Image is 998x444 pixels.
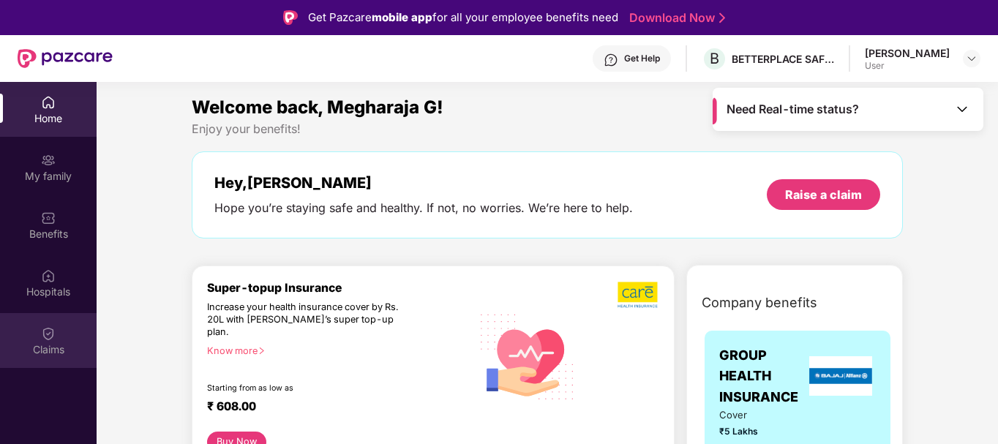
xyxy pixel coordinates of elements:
[702,293,817,313] span: Company benefits
[372,10,432,24] strong: mobile app
[710,50,719,67] span: B
[785,187,862,203] div: Raise a claim
[719,345,806,407] span: GROUP HEALTH INSURANCE
[207,301,408,339] div: Increase your health insurance cover by Rs. 20L with [PERSON_NAME]’s super top-up plan.
[41,153,56,168] img: svg+xml;base64,PHN2ZyB3aWR0aD0iMjAiIGhlaWdodD0iMjAiIHZpZXdCb3g9IjAgMCAyMCAyMCIgZmlsbD0ibm9uZSIgeG...
[258,347,266,355] span: right
[719,10,725,26] img: Stroke
[604,53,618,67] img: svg+xml;base64,PHN2ZyBpZD0iSGVscC0zMngzMiIgeG1sbnM9Imh0dHA6Ly93d3cudzMub3JnLzIwMDAvc3ZnIiB3aWR0aD...
[192,121,903,137] div: Enjoy your benefits!
[207,345,462,355] div: Know more
[618,281,659,309] img: b5dec4f62d2307b9de63beb79f102df3.png
[283,10,298,25] img: Logo
[809,356,872,396] img: insurerLogo
[214,174,633,192] div: Hey, [PERSON_NAME]
[719,424,788,438] span: ₹5 Lakhs
[41,95,56,110] img: svg+xml;base64,PHN2ZyBpZD0iSG9tZSIgeG1sbnM9Imh0dHA6Ly93d3cudzMub3JnLzIwMDAvc3ZnIiB3aWR0aD0iMjAiIG...
[308,9,618,26] div: Get Pazcare for all your employee benefits need
[207,281,471,295] div: Super-topup Insurance
[41,268,56,283] img: svg+xml;base64,PHN2ZyBpZD0iSG9zcGl0YWxzIiB4bWxucz0iaHR0cDovL3d3dy53My5vcmcvMjAwMC9zdmciIHdpZHRoPS...
[732,52,834,66] div: BETTERPLACE SAFETY SOLUTIONS PRIVATE LIMITED
[624,53,660,64] div: Get Help
[629,10,721,26] a: Download Now
[207,383,409,394] div: Starting from as low as
[18,49,113,68] img: New Pazcare Logo
[865,60,950,72] div: User
[207,399,457,417] div: ₹ 608.00
[719,407,788,423] span: Cover
[41,211,56,225] img: svg+xml;base64,PHN2ZyBpZD0iQmVuZWZpdHMiIHhtbG5zPSJodHRwOi8vd3d3LnczLm9yZy8yMDAwL3N2ZyIgd2lkdGg9Ij...
[727,102,859,117] span: Need Real-time status?
[471,298,585,413] img: svg+xml;base64,PHN2ZyB4bWxucz0iaHR0cDovL3d3dy53My5vcmcvMjAwMC9zdmciIHhtbG5zOnhsaW5rPSJodHRwOi8vd3...
[955,102,969,116] img: Toggle Icon
[214,200,633,216] div: Hope you’re staying safe and healthy. If not, no worries. We’re here to help.
[966,53,978,64] img: svg+xml;base64,PHN2ZyBpZD0iRHJvcGRvd24tMzJ4MzIiIHhtbG5zPSJodHRwOi8vd3d3LnczLm9yZy8yMDAwL3N2ZyIgd2...
[192,97,443,118] span: Welcome back, Megharaja G!
[41,326,56,341] img: svg+xml;base64,PHN2ZyBpZD0iQ2xhaW0iIHhtbG5zPSJodHRwOi8vd3d3LnczLm9yZy8yMDAwL3N2ZyIgd2lkdGg9IjIwIi...
[865,46,950,60] div: [PERSON_NAME]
